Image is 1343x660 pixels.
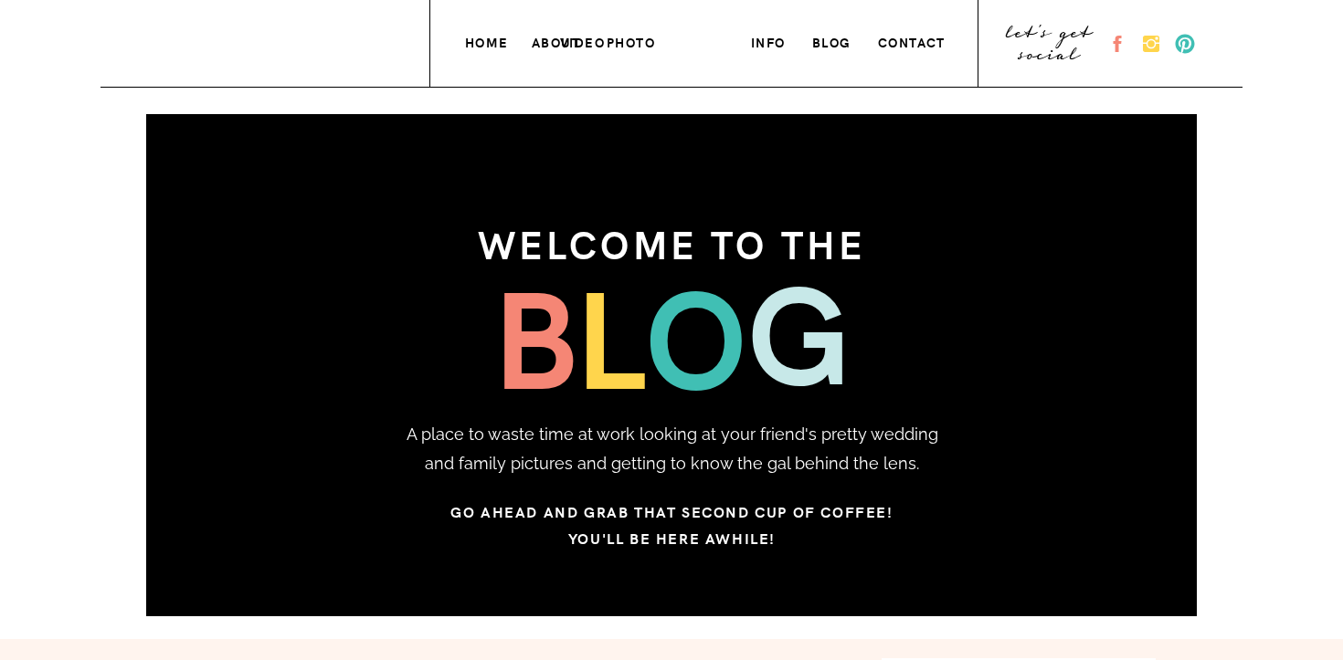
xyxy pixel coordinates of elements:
[878,31,950,50] a: contact
[465,31,512,50] a: home
[747,258,851,402] h3: g
[607,31,658,50] a: photo
[560,31,608,50] a: VIDEO
[751,31,789,50] a: info
[645,263,781,403] h3: o
[373,209,971,262] h3: welcome to the
[812,31,855,50] a: blog
[492,263,617,393] h3: b
[532,31,582,50] a: about
[575,263,680,402] h3: l
[1004,28,1096,59] a: let's get social
[402,420,942,484] p: A place to waste time at work looking at your friend's pretty wedding and family pictures and get...
[329,498,1015,545] h3: Go ahead and grab that second cup of coffee! You'll be here awhile!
